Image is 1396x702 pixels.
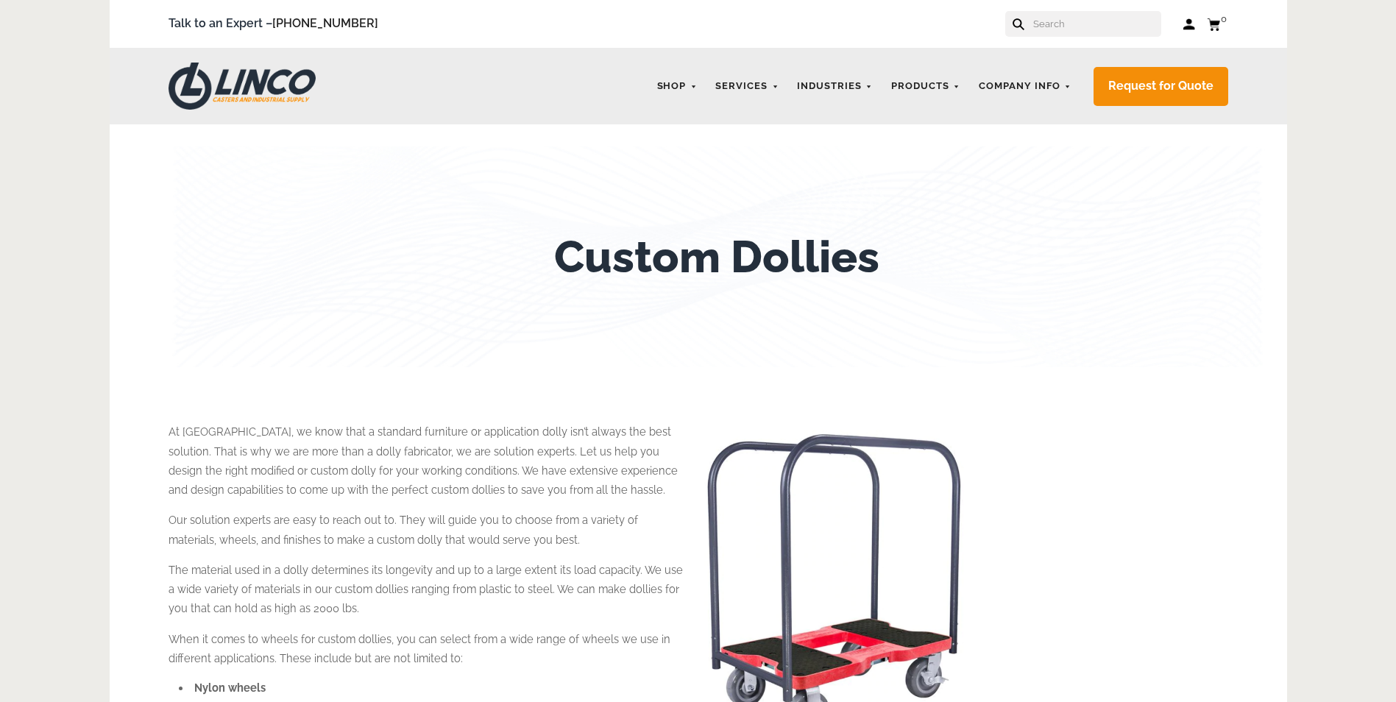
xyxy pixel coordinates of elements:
img: LINCO CASTERS & INDUSTRIAL SUPPLY [169,63,316,110]
a: [PHONE_NUMBER] [272,16,378,30]
a: 0 [1207,15,1228,33]
span: Our solution experts are easy to reach out to. They will guide you to choose from a variety of ma... [169,514,638,545]
a: Log in [1183,17,1196,32]
input: Search [1032,11,1161,37]
a: Company Info [971,72,1079,101]
span: Nylon wheels [194,681,266,694]
h1: Custom Dollies [554,231,879,283]
span: The material used in a dolly determines its longevity and up to a large extent its load capacity.... [169,564,683,615]
a: Services [708,72,786,101]
a: Shop [650,72,705,101]
span: When it comes to wheels for custom dollies, you can select from a wide range of wheels we use in ... [169,633,670,664]
a: Products [884,72,968,101]
a: Request for Quote [1094,67,1228,106]
span: Talk to an Expert – [169,14,378,34]
span: 0 [1221,13,1227,24]
span: At [GEOGRAPHIC_DATA], we know that a standard furniture or application dolly isn’t always the bes... [169,425,678,496]
a: Industries [790,72,880,101]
